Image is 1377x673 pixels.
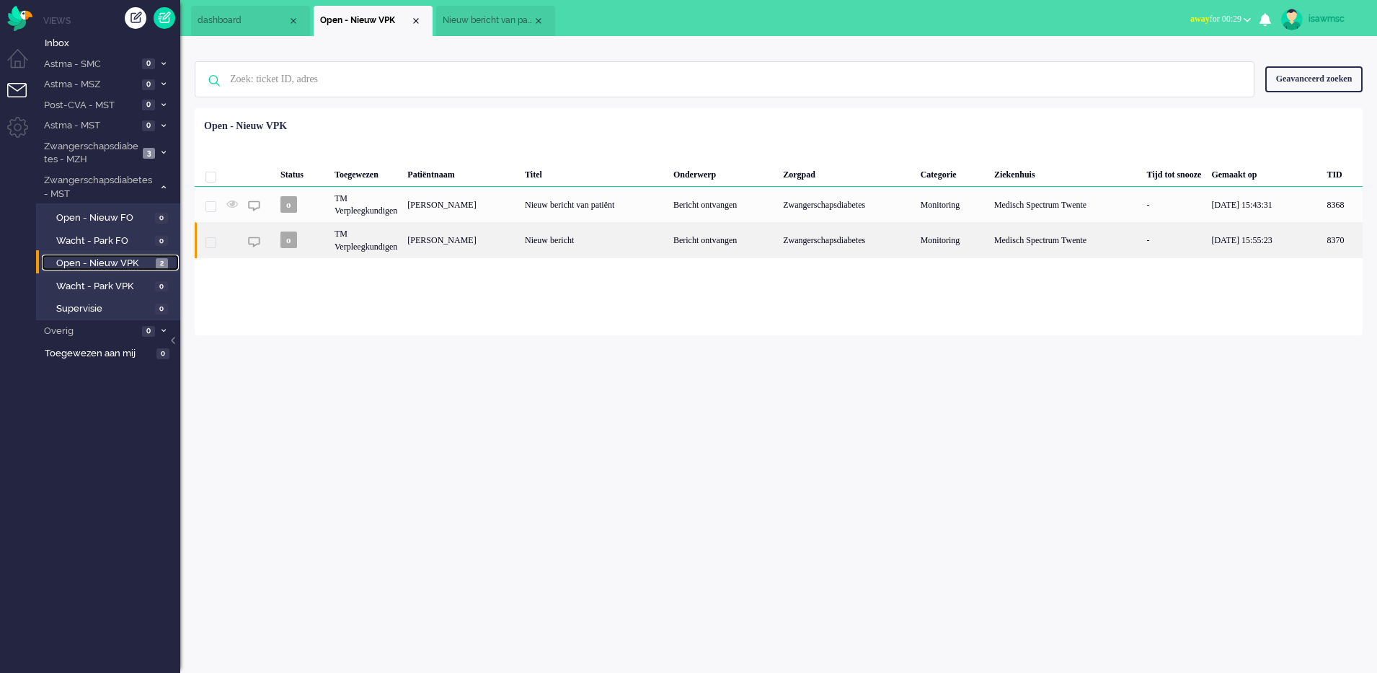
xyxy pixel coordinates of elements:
[668,158,778,187] div: Onderwerp
[56,234,151,248] span: Wacht - Park FO
[154,7,175,29] a: Quick Ticket
[402,158,520,187] div: Patiëntnaam
[1321,187,1363,222] div: 8368
[56,211,151,225] span: Open - Nieuw FO
[1281,9,1303,30] img: avatar
[916,158,989,187] div: Categorie
[778,222,915,258] div: Zwangerschapsdiabetes
[520,158,668,187] div: Titel
[125,7,146,29] div: Creëer ticket
[443,14,533,27] span: Nieuw bericht van patiënt
[1206,187,1321,222] div: [DATE] 15:43:31
[56,257,152,270] span: Open - Nieuw VPK
[42,140,138,167] span: Zwangerschapsdiabetes - MZH
[533,15,544,27] div: Close tab
[195,187,1363,222] div: 8368
[778,158,915,187] div: Zorgpad
[156,258,168,269] span: 2
[42,325,138,338] span: Overig
[191,6,310,36] li: Dashboard
[219,62,1234,97] input: Zoek: ticket ID, adres
[280,196,297,213] span: o
[42,174,154,201] span: Zwangerschapsdiabetes - MST
[155,213,168,224] span: 0
[248,200,260,212] img: ic_chat_grey.svg
[42,99,138,113] span: Post-CVA - MST
[56,302,151,316] span: Supervisie
[329,187,402,222] div: TM Verpleegkundigen
[520,187,668,222] div: Nieuw bericht van patiënt
[1182,9,1259,30] button: awayfor 00:29
[142,326,155,337] span: 0
[402,222,520,258] div: [PERSON_NAME]
[42,119,138,133] span: Astma - MST
[204,119,287,133] div: Open - Nieuw VPK
[1321,222,1363,258] div: 8370
[248,236,260,248] img: ic_chat_grey.svg
[314,6,433,36] li: View
[42,209,179,225] a: Open - Nieuw FO 0
[329,158,402,187] div: Toegewezen
[1265,66,1363,92] div: Geavanceerd zoeken
[43,14,180,27] li: Views
[916,187,989,222] div: Monitoring
[7,9,32,20] a: Omnidesk
[410,15,422,27] div: Close tab
[668,187,778,222] div: Bericht ontvangen
[42,58,138,71] span: Astma - SMC
[402,187,520,222] div: [PERSON_NAME]
[916,222,989,258] div: Monitoring
[1321,158,1363,187] div: TID
[275,158,329,187] div: Status
[778,187,915,222] div: Zwangerschapsdiabetes
[195,62,233,100] img: ic-search-icon.svg
[42,78,138,92] span: Astma - MSZ
[142,58,155,69] span: 0
[7,117,40,149] li: Admin menu
[1206,222,1321,258] div: [DATE] 15:55:23
[45,347,152,361] span: Toegewezen aan mij
[1142,187,1207,222] div: -
[142,100,155,110] span: 0
[42,300,179,316] a: Supervisie 0
[1309,12,1363,26] div: isawmsc
[42,255,179,270] a: Open - Nieuw VPK 2
[42,35,180,50] a: Inbox
[989,158,1142,187] div: Ziekenhuis
[56,280,151,294] span: Wacht - Park VPK
[7,49,40,82] li: Dashboard menu
[42,278,179,294] a: Wacht - Park VPK 0
[142,120,155,131] span: 0
[1182,4,1259,36] li: awayfor 00:29
[1190,14,1210,24] span: away
[45,37,180,50] span: Inbox
[668,222,778,258] div: Bericht ontvangen
[288,15,299,27] div: Close tab
[329,222,402,258] div: TM Verpleegkundigen
[320,14,410,27] span: Open - Nieuw VPK
[42,345,180,361] a: Toegewezen aan mij 0
[1278,9,1363,30] a: isawmsc
[198,14,288,27] span: dashboard
[7,6,32,31] img: flow_omnibird.svg
[1190,14,1241,24] span: for 00:29
[1142,158,1207,187] div: Tijd tot snooze
[280,232,297,248] span: o
[989,222,1142,258] div: Medisch Spectrum Twente
[155,236,168,247] span: 0
[142,79,155,90] span: 0
[7,83,40,115] li: Tickets menu
[1142,222,1207,258] div: -
[143,148,155,159] span: 3
[520,222,668,258] div: Nieuw bericht
[155,304,168,314] span: 0
[155,281,168,292] span: 0
[989,187,1142,222] div: Medisch Spectrum Twente
[436,6,555,36] li: 8368
[156,348,169,359] span: 0
[42,232,179,248] a: Wacht - Park FO 0
[1206,158,1321,187] div: Gemaakt op
[195,222,1363,258] div: 8370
